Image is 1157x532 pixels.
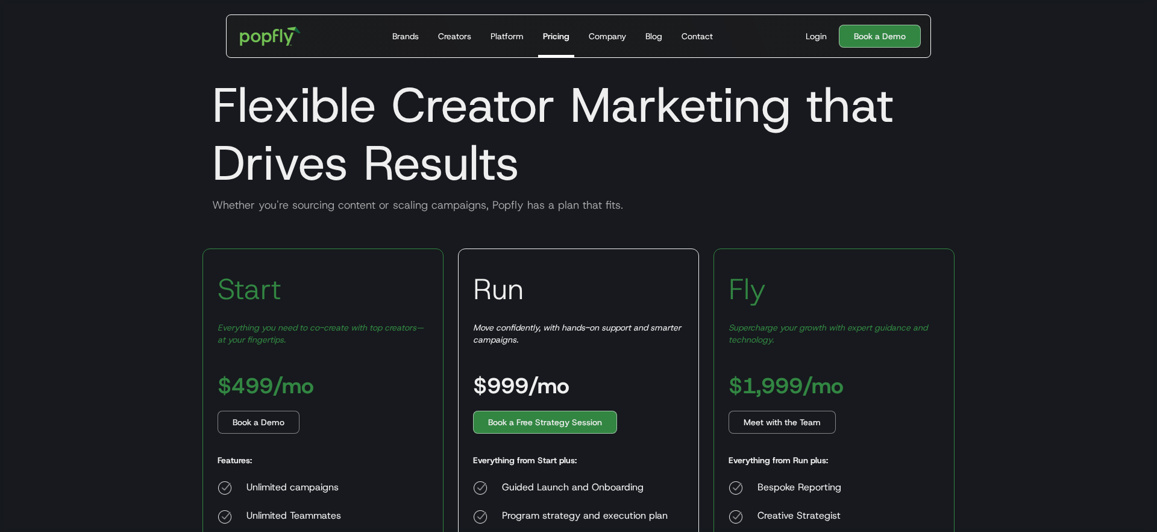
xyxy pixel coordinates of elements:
a: Meet with the Team [729,411,836,434]
a: home [231,18,309,54]
div: Login [806,30,827,42]
a: Book a Free Strategy Session [473,411,617,434]
a: Contact [677,15,718,57]
div: Blog [645,30,662,42]
h3: Start [218,271,281,307]
h3: $499/mo [218,375,314,396]
em: Move confidently, with hands-on support and smarter campaigns. [473,322,681,345]
a: Brands [387,15,424,57]
a: Creators [433,15,476,57]
em: Everything you need to co-create with top creators—at your fingertips. [218,322,424,345]
div: Book a Demo [233,416,284,428]
a: Pricing [538,15,574,57]
a: Book a Demo [218,411,299,434]
h3: Fly [729,271,766,307]
a: Platform [486,15,528,57]
h1: Flexible Creator Marketing that Drives Results [202,76,955,192]
div: Creators [438,30,471,42]
div: Platform [491,30,524,42]
div: Unlimited Teammates [246,510,356,524]
div: Meet with the Team [744,416,821,428]
div: Creative Strategist [757,510,939,524]
div: Brands [392,30,419,42]
a: Book a Demo [839,25,921,48]
div: Guided Launch and Onboarding [502,481,668,495]
div: Company [589,30,626,42]
a: Company [584,15,631,57]
a: Login [801,30,832,42]
h5: Everything from Run plus: [729,454,828,466]
div: Contact [682,30,713,42]
em: Supercharge your growth with expert guidance and technology. [729,322,927,345]
a: Blog [641,15,667,57]
div: Unlimited campaigns [246,481,356,495]
div: Pricing [543,30,569,42]
div: Bespoke Reporting [757,481,939,495]
div: Book a Free Strategy Session [488,416,602,428]
div: Program strategy and execution plan [502,510,668,524]
div: Whether you're sourcing content or scaling campaigns, Popfly has a plan that fits. [202,198,955,212]
h5: Everything from Start plus: [473,454,577,466]
h3: $999/mo [473,375,569,396]
h3: Run [473,271,524,307]
h5: Features: [218,454,252,466]
h3: $1,999/mo [729,375,844,396]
